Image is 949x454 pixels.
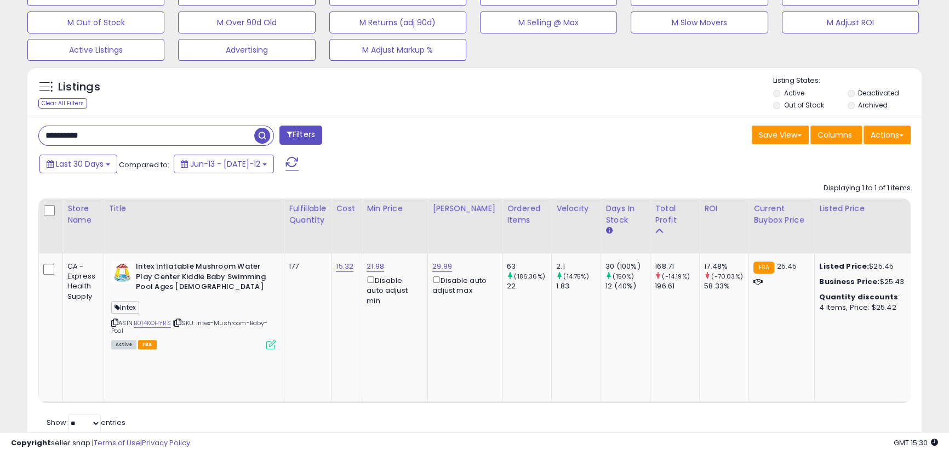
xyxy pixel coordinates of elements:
[11,438,190,449] div: seller snap | |
[819,277,910,287] div: $25.43
[94,438,140,448] a: Terms of Use
[782,12,919,33] button: M Adjust ROI
[655,203,695,226] div: Total Profit
[336,203,357,214] div: Cost
[819,292,910,302] div: :
[111,319,268,335] span: | SKU: Intex-Mushroom-Baby-Pool
[864,126,911,144] button: Actions
[605,226,612,236] small: Days In Stock.
[655,281,699,291] div: 196.61
[773,76,922,86] p: Listing States:
[817,129,852,140] span: Columns
[38,98,87,109] div: Clear All Filters
[819,276,879,287] b: Business Price:
[784,100,824,110] label: Out of Stock
[631,12,768,33] button: M Slow Movers
[753,262,774,274] small: FBA
[704,262,748,271] div: 17.48%
[514,272,545,281] small: (186.36%)
[556,262,601,271] div: 2.1
[819,303,910,313] div: 4 Items, Price: $25.42
[704,203,744,214] div: ROI
[27,39,164,61] button: Active Listings
[289,262,323,271] div: 177
[556,281,601,291] div: 1.83
[138,340,157,349] span: FBA
[136,262,269,295] b: Intex Inflatable Mushroom Water Play Center Kiddie Baby Swimming Pool Ages [DEMOGRAPHIC_DATA]
[289,203,327,226] div: Fulfillable Quantity
[111,262,276,348] div: ASIN:
[142,438,190,448] a: Privacy Policy
[134,319,171,328] a: B014KOHYRS
[367,274,419,306] div: Disable auto adjust min
[556,203,596,214] div: Velocity
[367,261,384,272] a: 21.98
[819,262,910,271] div: $25.45
[507,203,547,226] div: Ordered Items
[279,126,322,145] button: Filters
[329,12,466,33] button: M Returns (adj 90d)
[27,12,164,33] button: M Out of Stock
[108,203,279,214] div: Title
[819,292,898,302] b: Quantity discounts
[432,261,452,272] a: 29.99
[111,262,133,283] img: 41ypNvUJ+WL._SL40_.jpg
[858,88,899,98] label: Deactivated
[563,272,588,281] small: (14.75%)
[190,158,260,169] span: Jun-13 - [DATE]-12
[605,203,645,226] div: Days In Stock
[56,158,104,169] span: Last 30 Days
[178,39,315,61] button: Advertising
[11,438,51,448] strong: Copyright
[662,272,689,281] small: (-14.19%)
[480,12,617,33] button: M Selling @ Max
[777,261,797,271] span: 25.45
[711,272,742,281] small: (-70.03%)
[507,262,551,271] div: 63
[367,203,423,214] div: Min Price
[58,80,100,95] h5: Listings
[605,262,650,271] div: 30 (100%)
[119,160,169,170] span: Compared to:
[824,183,911,194] div: Displaying 1 to 1 of 1 items
[613,272,634,281] small: (150%)
[655,262,699,271] div: 168.71
[432,203,498,214] div: [PERSON_NAME]
[329,39,466,61] button: M Adjust Markup %
[753,203,810,226] div: Current Buybox Price
[819,261,869,271] b: Listed Price:
[704,281,748,291] div: 58.33%
[111,301,139,314] span: Intex
[67,203,99,226] div: Store Name
[784,88,804,98] label: Active
[752,126,809,144] button: Save View
[507,281,551,291] div: 22
[336,261,353,272] a: 15.32
[894,438,938,448] span: 2025-08-12 15:30 GMT
[67,262,95,302] div: CA - Express Health Supply
[605,281,650,291] div: 12 (40%)
[810,126,862,144] button: Columns
[432,274,494,296] div: Disable auto adjust max
[174,155,274,173] button: Jun-13 - [DATE]-12
[39,155,117,173] button: Last 30 Days
[178,12,315,33] button: M Over 90d Old
[111,340,136,349] span: All listings currently available for purchase on Amazon
[819,203,914,214] div: Listed Price
[47,417,125,428] span: Show: entries
[858,100,888,110] label: Archived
